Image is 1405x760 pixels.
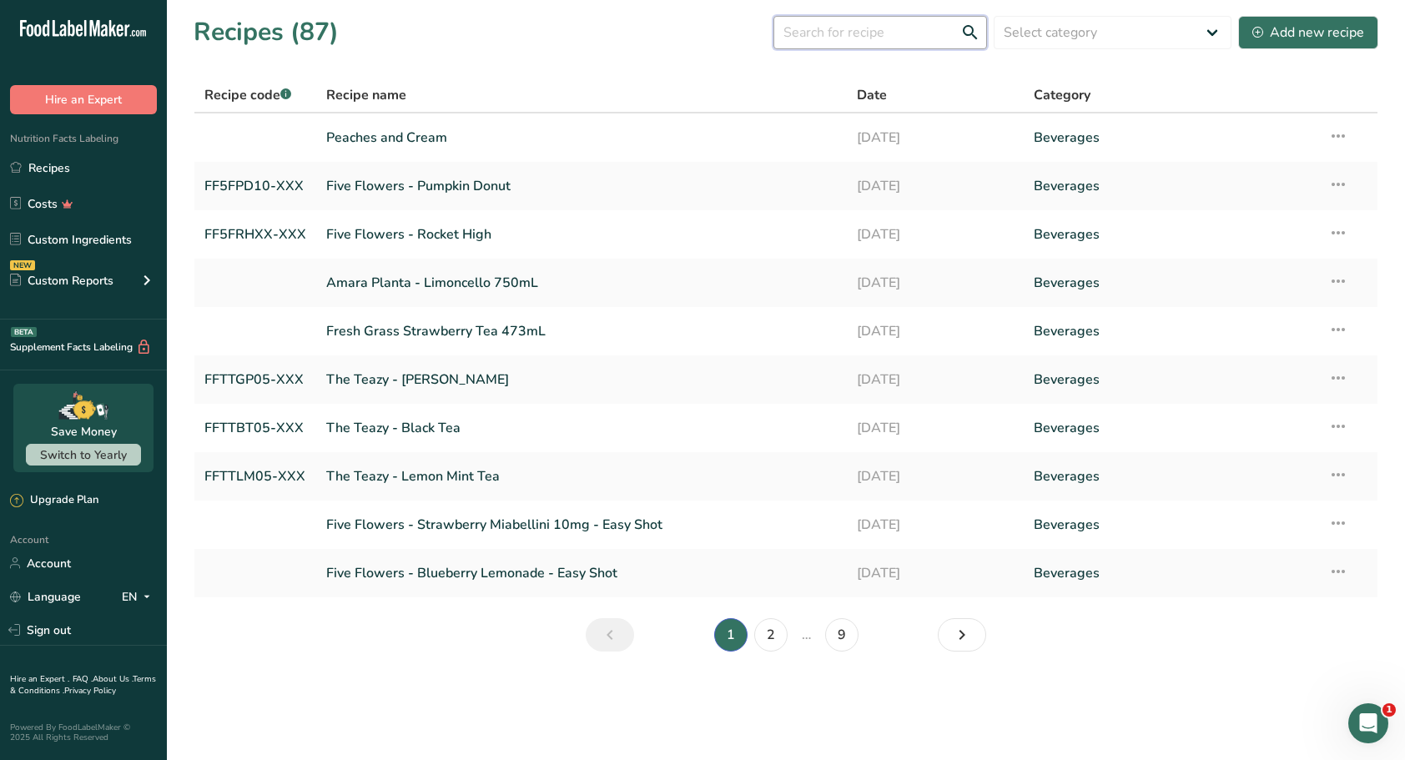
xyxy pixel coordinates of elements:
div: Powered By FoodLabelMaker © 2025 All Rights Reserved [10,722,157,742]
a: FFTTGP05-XXX [204,362,306,397]
a: Five Flowers - Rocket High [326,217,837,252]
a: Page 9. [825,618,859,652]
a: The Teazy - Lemon Mint Tea [326,459,837,494]
a: Beverages [1034,314,1308,349]
input: Search for recipe [773,16,987,49]
a: The Teazy - Black Tea [326,410,837,445]
a: Next page [938,618,986,652]
a: Beverages [1034,362,1308,397]
a: Beverages [1034,410,1308,445]
a: Five Flowers - Strawberry Miabellini 10mg - Easy Shot [326,507,837,542]
a: Beverages [1034,169,1308,204]
a: Terms & Conditions . [10,673,156,697]
button: Add new recipe [1238,16,1378,49]
a: Fresh Grass Strawberry Tea 473mL [326,314,837,349]
a: [DATE] [857,507,1014,542]
a: [DATE] [857,410,1014,445]
a: [DATE] [857,265,1014,300]
span: Recipe name [326,85,406,105]
a: Five Flowers - Pumpkin Donut [326,169,837,204]
a: Page 2. [754,618,788,652]
a: [DATE] [857,217,1014,252]
a: Beverages [1034,507,1308,542]
a: The Teazy - [PERSON_NAME] [326,362,837,397]
div: BETA [11,327,37,337]
a: [DATE] [857,120,1014,155]
a: About Us . [93,673,133,685]
a: Previous page [586,618,634,652]
span: Switch to Yearly [40,447,127,463]
a: Beverages [1034,556,1308,591]
a: [DATE] [857,169,1014,204]
a: Beverages [1034,459,1308,494]
a: Beverages [1034,265,1308,300]
button: Switch to Yearly [26,444,141,466]
a: Beverages [1034,217,1308,252]
a: Peaches and Cream [326,120,837,155]
span: Date [857,85,887,105]
span: Category [1034,85,1090,105]
a: Amara Planta - Limoncello 750mL [326,265,837,300]
a: Five Flowers - Blueberry Lemonade - Easy Shot [326,556,837,591]
div: Custom Reports [10,272,113,289]
div: EN [122,586,157,606]
a: FF5FRHXX-XXX [204,217,306,252]
div: NEW [10,260,35,270]
a: Hire an Expert . [10,673,69,685]
a: Language [10,582,81,612]
span: 1 [1382,703,1396,717]
a: FFTTLM05-XXX [204,459,306,494]
a: [DATE] [857,556,1014,591]
a: Beverages [1034,120,1308,155]
div: Upgrade Plan [10,492,98,509]
h1: Recipes (87) [194,13,339,51]
a: [DATE] [857,314,1014,349]
button: Hire an Expert [10,85,157,114]
span: Recipe code [204,86,291,104]
a: FAQ . [73,673,93,685]
a: [DATE] [857,362,1014,397]
a: [DATE] [857,459,1014,494]
iframe: Intercom live chat [1348,703,1388,743]
a: FFTTBT05-XXX [204,410,306,445]
a: Privacy Policy [64,685,116,697]
div: Add new recipe [1252,23,1364,43]
div: Save Money [51,423,117,440]
a: FF5FPD10-XXX [204,169,306,204]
